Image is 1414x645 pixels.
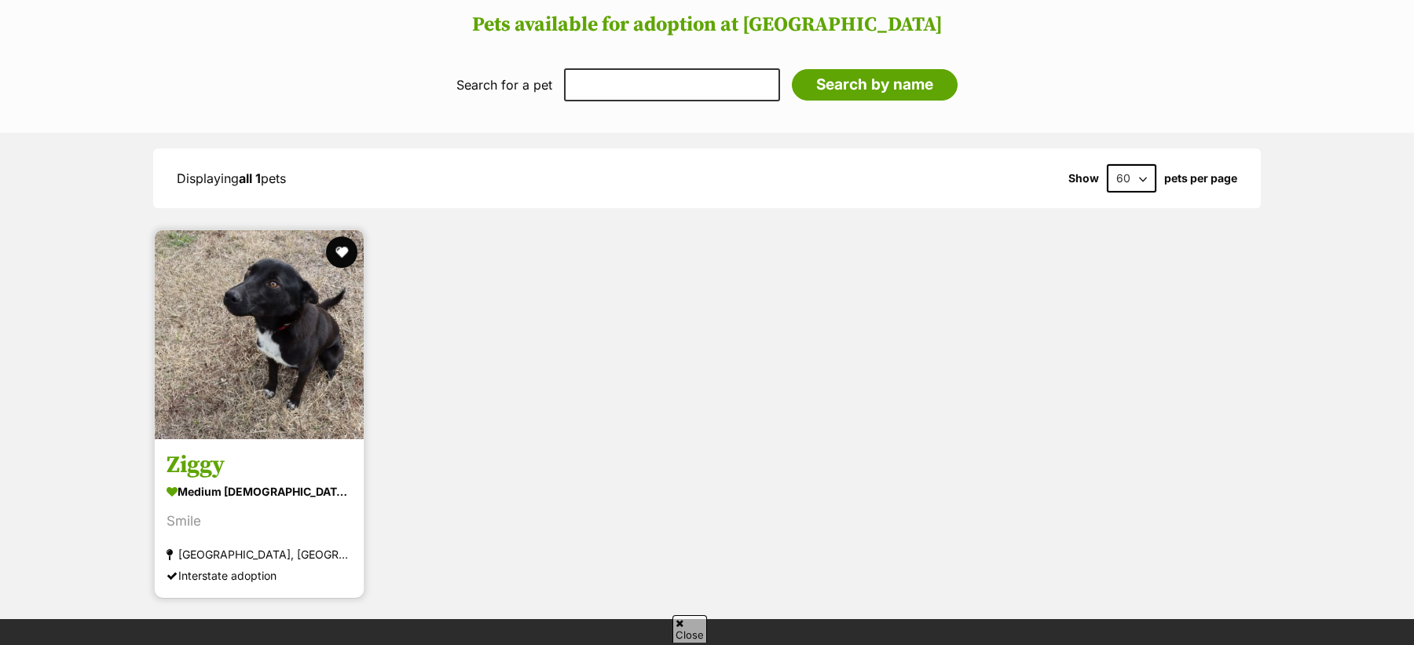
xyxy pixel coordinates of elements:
[155,230,364,439] img: Ziggy
[167,451,352,481] h3: Ziggy
[167,511,352,533] div: Smile
[167,544,352,566] div: [GEOGRAPHIC_DATA], [GEOGRAPHIC_DATA]
[792,69,958,101] input: Search by name
[177,170,286,186] span: Displaying pets
[239,170,261,186] strong: all 1
[672,615,707,643] span: Close
[1068,172,1099,185] span: Show
[16,13,1398,37] h2: Pets available for adoption at [GEOGRAPHIC_DATA]
[167,566,352,587] div: Interstate adoption
[167,481,352,504] div: medium [DEMOGRAPHIC_DATA] Dog
[456,78,552,92] label: Search for a pet
[326,236,357,268] button: favourite
[1164,172,1237,185] label: pets per page
[155,439,364,599] a: Ziggy medium [DEMOGRAPHIC_DATA] Dog Smile [GEOGRAPHIC_DATA], [GEOGRAPHIC_DATA] Interstate adoptio...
